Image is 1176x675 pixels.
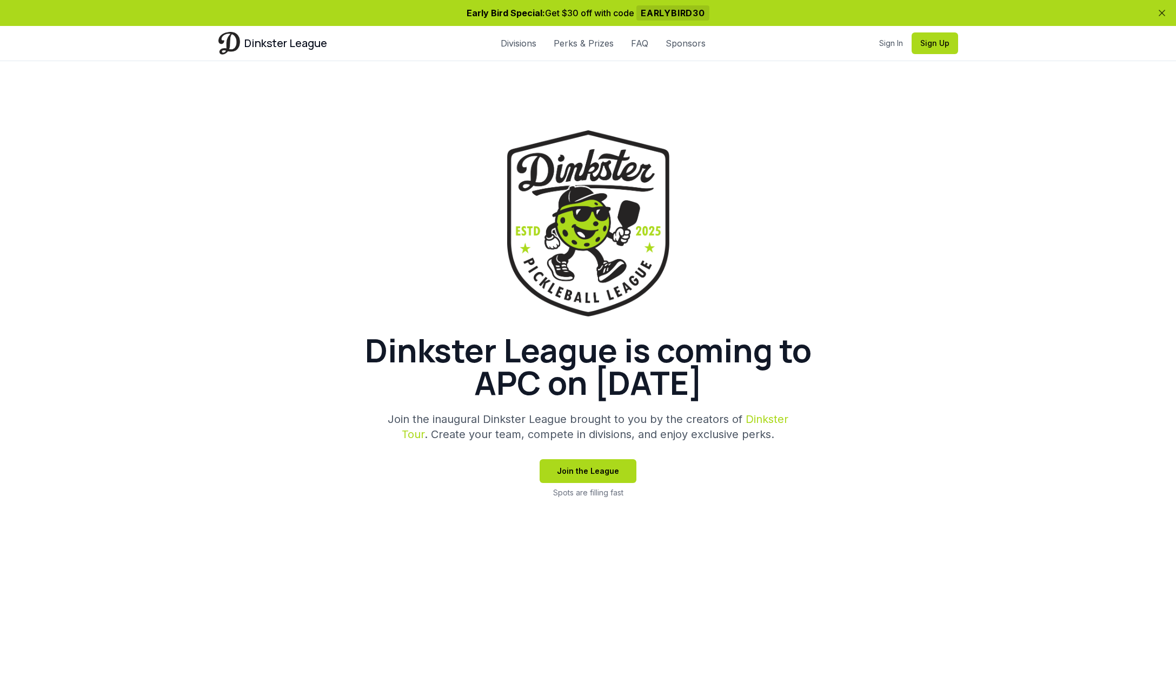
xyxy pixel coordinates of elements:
[467,8,545,18] span: Early Bird Special:
[879,38,903,49] a: Sign In
[631,37,648,50] a: FAQ
[218,32,327,54] a: Dinkster League
[218,6,958,19] p: Get $30 off with code
[912,32,958,54] button: Sign Up
[554,37,614,50] a: Perks & Prizes
[381,412,796,442] p: Join the inaugural Dinkster League brought to you by the creators of . Create your team, compete ...
[666,37,706,50] a: Sponsors
[540,459,636,483] button: Join the League
[1157,8,1167,18] button: Dismiss banner
[218,32,240,54] img: Dinkster
[244,36,327,51] span: Dinkster League
[636,5,709,21] span: EARLYBIRD30
[329,334,848,399] h1: Dinkster League is coming to APC on [DATE]
[507,130,669,316] img: Dinkster League
[501,37,536,50] a: Divisions
[553,487,623,498] p: Spots are filling fast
